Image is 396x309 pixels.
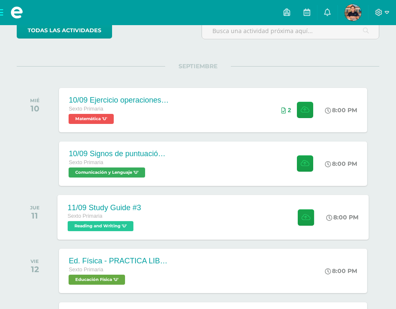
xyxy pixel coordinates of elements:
img: f43e27e3ed8d81362cd13648f0beaef1.png [345,4,361,21]
span: 2 [288,107,291,113]
div: 8:00 PM [326,214,358,221]
div: 11 [30,211,40,221]
span: SEPTIEMBRE [165,62,231,70]
div: 8:00 PM [325,106,357,114]
span: Sexto Primaria [69,267,103,273]
a: todas las Actividades [17,22,112,39]
div: 11/09 Study Guide #3 [67,203,141,212]
span: Sexto Primaria [69,160,103,165]
div: 10 [30,103,40,113]
div: 8:00 PM [325,160,357,167]
input: Busca una actividad próxima aquí... [202,23,379,39]
div: 10/09 Signos de puntuación (págs. 186-188) [69,149,169,158]
div: JUE [30,205,40,211]
div: Ed. Física - PRACTICA LIBRE Voleibol - S4 [69,257,169,265]
div: 10/09 Ejercicio operaciones con enteros [69,96,169,105]
div: 8:00 PM [325,267,357,275]
span: Reading and Writing 'U' [67,221,133,231]
span: Matemática 'U' [69,114,114,124]
span: Educación Física 'U' [69,275,125,285]
span: Comunicación y Lenguaje 'U' [69,167,145,178]
span: Sexto Primaria [69,106,103,112]
div: MIÉ [30,98,40,103]
div: Archivos entregados [281,107,291,113]
div: 12 [31,264,39,274]
span: Sexto Primaria [67,213,102,219]
div: VIE [31,258,39,264]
